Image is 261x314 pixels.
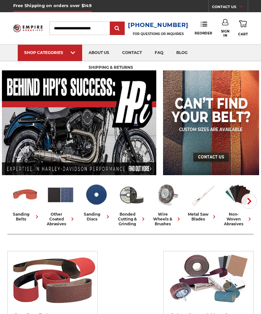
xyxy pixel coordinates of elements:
[2,70,156,175] img: Banner for an interview featuring Horsepower Inc who makes Harley performance upgrades featured o...
[10,181,40,221] a: sanding belts
[117,181,146,209] img: Bonded Cutting & Grinding
[221,29,230,38] span: Sign In
[153,181,181,209] img: Wire Wheels & Brushes
[152,212,182,226] div: wire wheels & brushes
[164,251,253,306] img: Other Coated Abrasives
[195,21,212,35] a: Reorder
[128,32,188,36] p: FOR QUESTIONS OR INQUIRIES
[170,45,194,61] a: blog
[224,181,252,209] img: Non-woven Abrasives
[241,193,257,209] button: Next
[238,32,248,36] span: Cart
[82,181,110,209] img: Sanding Discs
[163,70,259,175] img: promo banner for custom belts.
[82,45,116,61] a: about us
[45,212,76,226] div: other coated abrasives
[46,181,75,209] img: Other Coated Abrasives
[13,22,43,34] img: Empire Abrasives
[152,181,182,226] a: wire wheels & brushes
[111,22,124,35] input: Submit
[187,212,217,221] div: metal saw blades
[188,181,217,209] img: Metal Saw Blades
[116,45,148,61] a: contact
[223,212,253,226] div: non-woven abrasives
[116,181,147,226] a: bonded cutting & grinding
[8,251,97,306] img: Sanding Belts
[238,19,248,37] a: Cart
[24,50,76,55] div: SHOP CATEGORIES
[45,181,76,226] a: other coated abrasives
[10,212,40,221] div: sanding belts
[81,181,111,221] a: sanding discs
[195,31,212,35] span: Reorder
[82,60,140,76] a: shipping & returns
[81,212,111,221] div: sanding discs
[11,181,39,209] img: Sanding Belts
[212,3,248,12] a: CONTACT US
[128,21,188,30] a: [PHONE_NUMBER]
[116,212,147,226] div: bonded cutting & grinding
[148,45,170,61] a: faq
[187,181,217,221] a: metal saw blades
[223,181,253,226] a: non-woven abrasives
